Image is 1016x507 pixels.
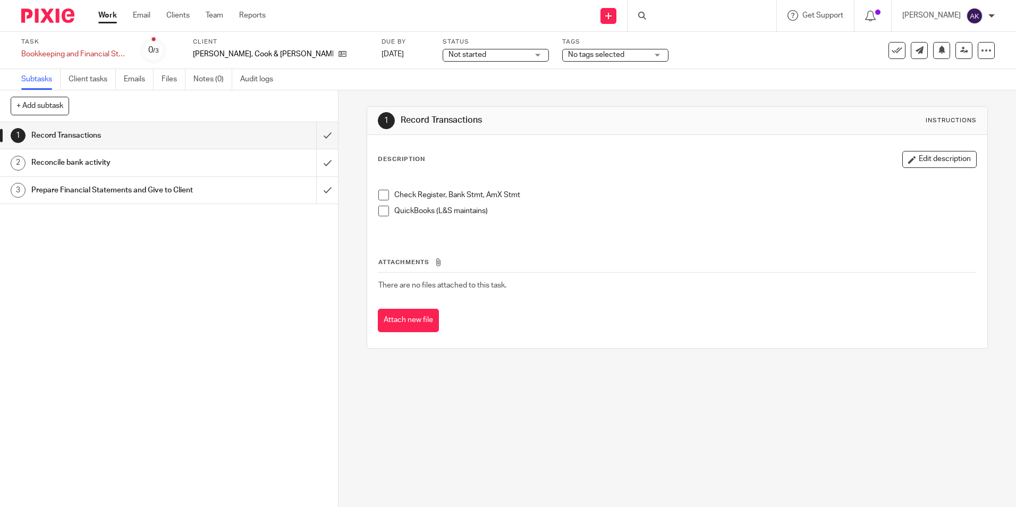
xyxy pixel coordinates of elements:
[21,38,128,46] label: Task
[316,122,338,149] div: Mark as done
[31,128,214,143] h1: Record Transactions
[448,51,486,58] span: Not started
[193,49,333,60] p: [PERSON_NAME], Cook & [PERSON_NAME], LLP
[394,190,976,200] p: Check Register, Bank Stmt, AmX Stmt
[382,38,429,46] label: Due by
[193,49,333,60] span: Morgan, Cook &amp; Beck, LLP
[206,10,223,21] a: Team
[31,182,214,198] h1: Prepare Financial Statements and Give to Client
[31,155,214,171] h1: Reconcile bank activity
[955,42,972,59] a: Reassign task
[933,42,950,59] button: Snooze task
[21,49,128,60] div: Bookkeeping and Financial Statements
[382,50,404,58] span: [DATE]
[240,69,281,90] a: Audit logs
[401,115,700,126] h1: Record Transactions
[568,51,624,58] span: No tags selected
[966,7,983,24] img: svg%3E
[802,12,843,19] span: Get Support
[153,48,159,54] small: /3
[11,156,26,171] div: 2
[316,149,338,176] div: Mark as done
[394,206,976,216] p: QuickBooks (L&S maintains)
[443,38,549,46] label: Status
[133,10,150,21] a: Email
[378,259,429,265] span: Attachments
[69,69,116,90] a: Client tasks
[193,69,232,90] a: Notes (0)
[124,69,154,90] a: Emails
[378,282,506,289] span: There are no files attached to this task.
[902,151,977,168] button: Edit description
[21,69,61,90] a: Subtasks
[562,38,668,46] label: Tags
[378,155,425,164] p: Description
[911,42,928,59] a: Send new email to Morgan, Cook &amp; Beck, LLP
[316,177,338,204] div: Mark as done
[21,9,74,23] img: Pixie
[902,10,961,21] p: [PERSON_NAME]
[11,128,26,143] div: 1
[378,309,439,333] button: Attach new file
[193,38,368,46] label: Client
[166,10,190,21] a: Clients
[11,183,26,198] div: 3
[98,10,117,21] a: Work
[338,50,346,58] i: Open client page
[378,112,395,129] div: 1
[11,97,69,115] button: + Add subtask
[239,10,266,21] a: Reports
[148,44,159,56] div: 0
[926,116,977,125] div: Instructions
[162,69,185,90] a: Files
